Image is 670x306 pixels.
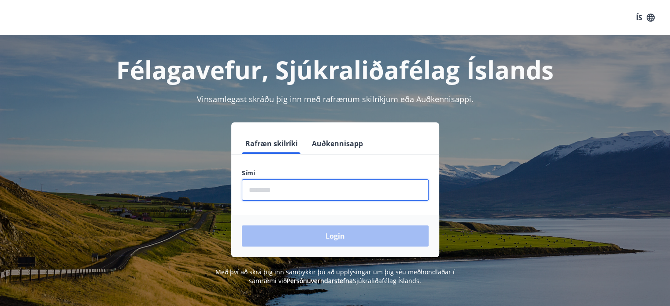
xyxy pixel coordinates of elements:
[308,133,366,154] button: Auðkennisapp
[29,53,642,86] h1: Félagavefur, Sjúkraliðafélag Íslands
[242,169,429,177] label: Sími
[287,277,353,285] a: Persónuverndarstefna
[215,268,455,285] span: Með því að skrá þig inn samþykkir þú að upplýsingar um þig séu meðhöndlaðar í samræmi við Sjúkral...
[631,10,659,26] button: ÍS
[197,94,474,104] span: Vinsamlegast skráðu þig inn með rafrænum skilríkjum eða Auðkennisappi.
[242,133,301,154] button: Rafræn skilríki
